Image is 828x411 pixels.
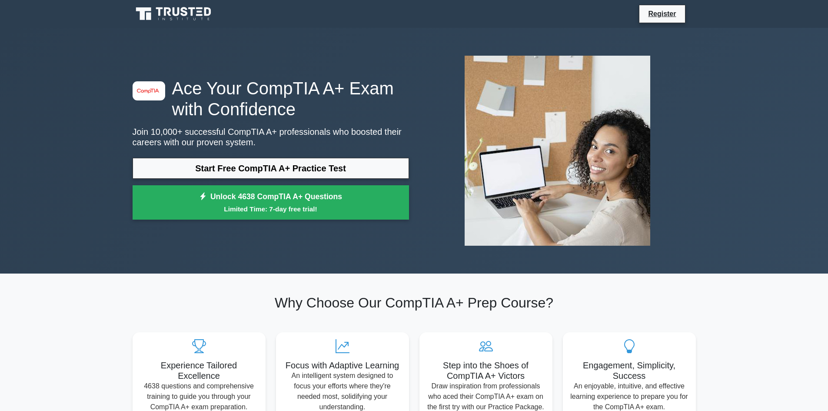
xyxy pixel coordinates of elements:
h5: Focus with Adaptive Learning [283,360,402,371]
h2: Why Choose Our CompTIA A+ Prep Course? [133,294,696,311]
h5: Experience Tailored Excellence [140,360,259,381]
h5: Step into the Shoes of CompTIA A+ Victors [426,360,545,381]
p: Join 10,000+ successful CompTIA A+ professionals who boosted their careers with our proven system. [133,127,409,147]
small: Limited Time: 7-day free trial! [143,204,398,214]
h1: Ace Your CompTIA A+ Exam with Confidence [133,78,409,120]
a: Register [643,8,681,19]
a: Unlock 4638 CompTIA A+ QuestionsLimited Time: 7-day free trial! [133,185,409,220]
a: Start Free CompTIA A+ Practice Test [133,158,409,179]
h5: Engagement, Simplicity, Success [570,360,689,381]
